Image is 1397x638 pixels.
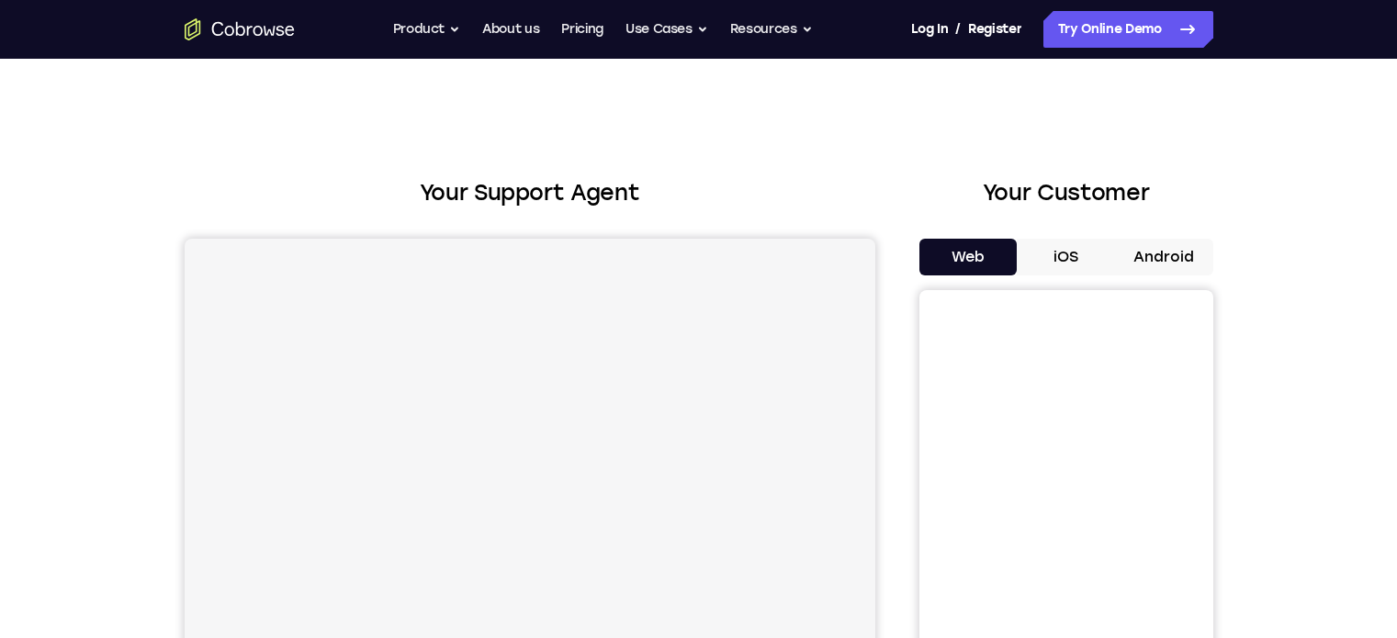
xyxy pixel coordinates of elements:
[968,11,1021,48] a: Register
[1115,239,1213,275] button: Android
[919,176,1213,209] h2: Your Customer
[393,11,461,48] button: Product
[955,18,961,40] span: /
[919,239,1018,275] button: Web
[1017,239,1115,275] button: iOS
[561,11,603,48] a: Pricing
[730,11,813,48] button: Resources
[911,11,948,48] a: Log In
[625,11,708,48] button: Use Cases
[1043,11,1213,48] a: Try Online Demo
[185,176,875,209] h2: Your Support Agent
[185,18,295,40] a: Go to the home page
[482,11,539,48] a: About us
